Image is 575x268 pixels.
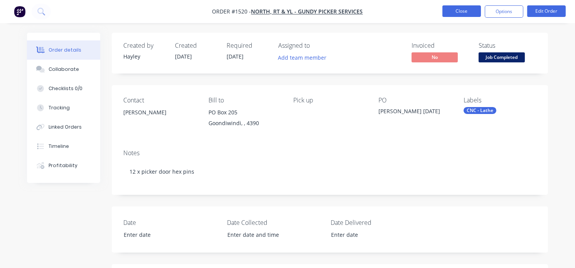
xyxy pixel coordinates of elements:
input: Enter date and time [222,229,318,241]
a: North, RT & YL - Gundy Picker Services [251,8,363,15]
input: Enter date [326,229,422,241]
div: [PERSON_NAME] [123,107,196,118]
div: Order details [49,47,81,54]
div: Hayley [123,52,166,60]
label: Date [123,218,220,227]
div: Goondiwindi, , 4390 [208,118,281,129]
div: CNC - Lathe [464,107,496,114]
div: PO Box 205 [208,107,281,118]
div: 12 x picker door hex pins [123,160,536,183]
div: [PERSON_NAME] [123,107,196,132]
div: Profitability [49,162,77,169]
button: Linked Orders [27,117,100,137]
div: PO [378,97,451,104]
span: [DATE] [227,53,244,60]
label: Date Collected [227,218,323,227]
button: Timeline [27,137,100,156]
button: Order details [27,40,100,60]
button: Add team member [274,52,331,63]
button: Job Completed [479,52,525,64]
div: Pick up [294,97,367,104]
div: PO Box 205Goondiwindi, , 4390 [208,107,281,132]
button: Tracking [27,98,100,117]
span: Order #1520 - [212,8,251,15]
button: Collaborate [27,60,100,79]
button: Checklists 0/0 [27,79,100,98]
div: Invoiced [412,42,469,49]
div: Collaborate [49,66,79,73]
div: Notes [123,149,536,157]
span: No [412,52,458,62]
img: Factory [14,6,25,17]
div: Status [479,42,536,49]
button: Close [442,5,481,17]
span: Job Completed [479,52,525,62]
div: Bill to [208,97,281,104]
div: Timeline [49,143,69,150]
div: Created [175,42,217,49]
div: Linked Orders [49,124,82,131]
input: Enter date [118,229,214,241]
button: Options [485,5,523,18]
div: Labels [464,97,536,104]
div: [PERSON_NAME] [DATE] [378,107,451,118]
div: Contact [123,97,196,104]
button: Edit Order [527,5,566,17]
label: Date Delivered [331,218,427,227]
span: [DATE] [175,53,192,60]
button: Profitability [27,156,100,175]
div: Checklists 0/0 [49,85,82,92]
div: Required [227,42,269,49]
div: Assigned to [278,42,355,49]
div: Tracking [49,104,70,111]
button: Add team member [278,52,331,63]
div: Created by [123,42,166,49]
